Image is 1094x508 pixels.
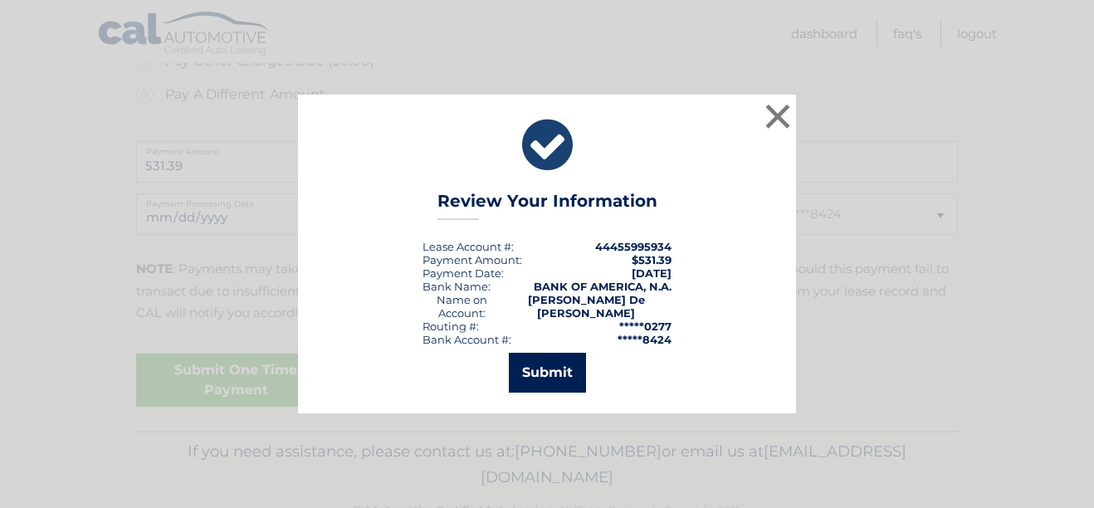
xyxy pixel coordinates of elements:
[595,240,672,253] strong: 44455995934
[422,293,501,320] div: Name on Account:
[422,266,501,280] span: Payment Date
[437,191,657,220] h3: Review Your Information
[422,333,511,346] div: Bank Account #:
[761,100,794,133] button: ×
[422,240,514,253] div: Lease Account #:
[632,253,672,266] span: $531.39
[422,280,491,293] div: Bank Name:
[422,266,504,280] div: :
[534,280,672,293] strong: BANK OF AMERICA, N.A.
[528,293,645,320] strong: [PERSON_NAME] De [PERSON_NAME]
[422,320,479,333] div: Routing #:
[509,353,586,393] button: Submit
[422,253,522,266] div: Payment Amount:
[632,266,672,280] span: [DATE]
